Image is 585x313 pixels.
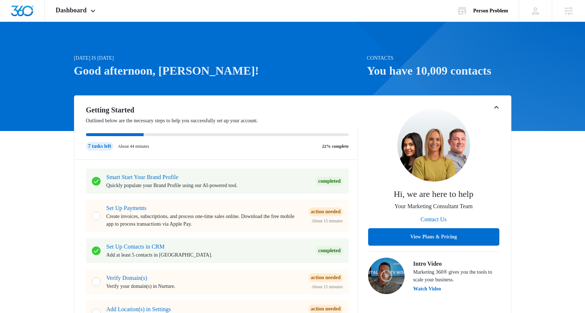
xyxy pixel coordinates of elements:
[394,202,472,211] p: Your Marketing Consultant Team
[316,246,343,255] div: Completed
[106,182,311,189] p: Quickly populate your Brand Profile using our AI-powered tool.
[413,286,441,292] button: Watch Video
[413,211,454,228] button: Contact Us
[74,62,363,79] h1: Good afternoon, [PERSON_NAME]!
[308,207,343,216] div: Action Needed
[106,174,179,180] a: Smart Start Your Brand Profile
[106,306,171,312] a: Add Location(s) in Settings
[106,251,311,259] p: Add at least 5 contacts in [GEOGRAPHIC_DATA].
[322,143,349,150] p: 22% complete
[367,62,511,79] h1: You have 10,009 contacts
[86,104,358,115] h2: Getting Started
[86,142,114,151] div: 7 tasks left
[413,259,499,268] h3: Intro Video
[106,275,147,281] a: Verify Domain(s)
[106,282,303,290] p: Verify your domain(s) in Nurture.
[316,177,343,186] div: Completed
[312,218,343,224] span: About 15 minutes
[106,213,303,228] p: Create invoices, subscriptions, and process one-time sales online. Download the free mobile app t...
[368,228,499,246] button: View Plans & Pricing
[308,273,343,282] div: Action Needed
[492,103,501,112] button: Toggle Collapse
[106,205,147,211] a: Set Up Payments
[413,268,499,284] p: Marketing 360® gives you the tools to scale your business.
[86,117,358,124] p: Outlined below are the necessary steps to help you successfully set up your account.
[367,54,511,62] p: Contacts
[473,8,508,14] div: account name
[56,7,87,14] span: Dashboard
[368,258,405,294] img: Intro Video
[394,187,473,201] p: Hi, we are here to help
[74,54,363,62] p: [DATE] is [DATE]
[106,243,165,250] a: Set Up Contacts in CRM
[312,284,343,290] span: About 15 minutes
[118,143,149,150] p: About 44 minutes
